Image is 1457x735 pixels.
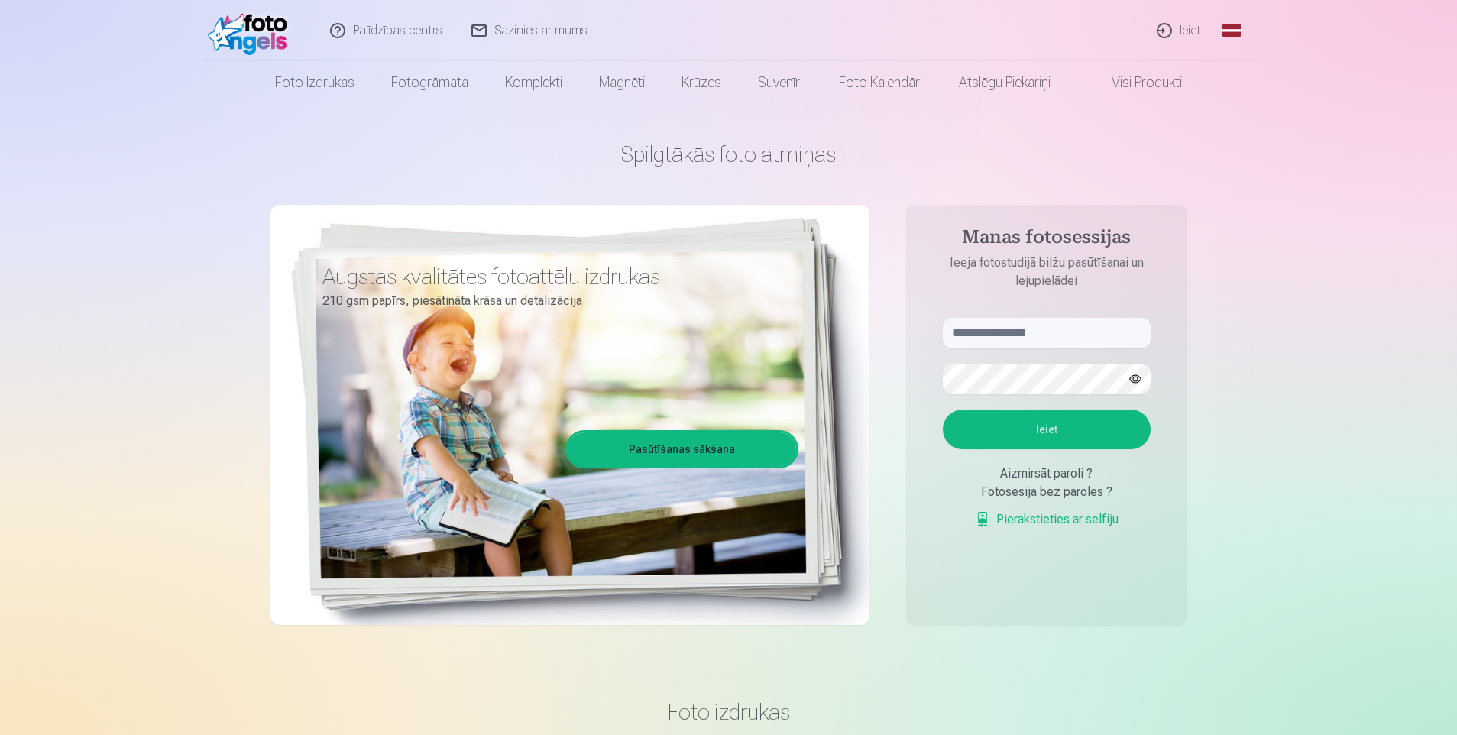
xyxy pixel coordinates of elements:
h3: Augstas kvalitātes fotoattēlu izdrukas [322,263,787,290]
a: Fotogrāmata [373,61,487,104]
a: Foto kalendāri [821,61,941,104]
a: Atslēgu piekariņi [941,61,1069,104]
h1: Spilgtākās foto atmiņas [270,141,1187,168]
a: Komplekti [487,61,581,104]
p: Ieeja fotostudijā bilžu pasūtīšanai un lejupielādei [928,254,1166,290]
a: Magnēti [581,61,663,104]
a: Pasūtīšanas sākšana [568,432,796,466]
h4: Manas fotosessijas [928,226,1166,254]
a: Suvenīri [740,61,821,104]
div: Aizmirsāt paroli ? [943,465,1151,483]
button: Ieiet [943,410,1151,449]
a: Foto izdrukas [257,61,373,104]
h3: Foto izdrukas [283,698,1175,726]
img: /fa1 [208,6,296,55]
a: Visi produkti [1069,61,1200,104]
div: Fotosesija bez paroles ? [943,483,1151,501]
a: Krūzes [663,61,740,104]
p: 210 gsm papīrs, piesātināta krāsa un detalizācija [322,290,787,312]
a: Pierakstieties ar selfiju [975,510,1119,529]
